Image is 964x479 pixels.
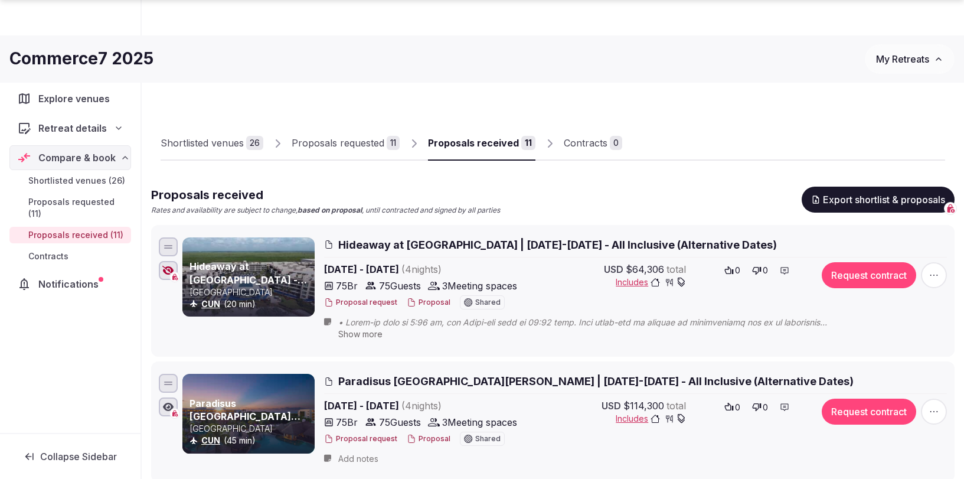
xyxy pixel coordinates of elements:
span: 75 Guests [379,415,421,429]
a: Shortlisted venues26 [161,126,263,161]
span: 75 Guests [379,279,421,293]
div: 0 [610,136,622,150]
button: Includes [616,276,686,288]
span: Shortlisted venues (26) [28,175,125,187]
button: Request contract [822,399,916,425]
span: Notifications [38,277,103,291]
button: CUN [201,298,220,310]
a: CUN [201,435,220,445]
span: • Lorem-ip dolo si 5:96 am, con Adipi-eli sedd ei 09:92 temp. Inci utlab-etd ma aliquae ad minimv... [338,317,853,328]
button: Proposal request [324,434,397,444]
a: Contracts0 [564,126,622,161]
button: Request contract [822,262,916,288]
span: 0 [763,402,768,413]
a: Paradisus [GEOGRAPHIC_DATA][PERSON_NAME] - [GEOGRAPHIC_DATA] [189,397,300,449]
a: Contracts [9,248,131,265]
span: Proposals received (11) [28,229,123,241]
span: Show more [338,329,383,339]
span: Contracts [28,250,68,262]
span: 0 [763,265,768,276]
span: total [666,262,686,276]
h2: Proposals received [151,187,500,203]
span: $114,300 [623,399,664,413]
button: Proposal [407,434,450,444]
div: 11 [521,136,535,150]
a: CUN [201,299,220,309]
div: Proposals requested [292,136,384,150]
p: [GEOGRAPHIC_DATA] [189,423,312,435]
div: 26 [246,136,263,150]
span: 0 [735,402,740,413]
div: Contracts [564,136,607,150]
button: Includes [616,413,686,425]
strong: based on proposal [298,206,362,214]
div: Proposals received [428,136,519,150]
span: 3 Meeting spaces [442,415,517,429]
span: USD [602,399,621,413]
a: Proposals requested11 [292,126,400,161]
span: Explore venues [38,92,115,106]
span: Collapse Sidebar [40,451,117,462]
span: total [666,399,686,413]
button: 0 [749,262,772,279]
a: Proposals received11 [428,126,535,161]
button: CUN [201,435,220,447]
button: Export shortlist & proposals [802,187,955,213]
span: Hideaway at [GEOGRAPHIC_DATA] | [DATE]-[DATE] - All Inclusive (Alternative Dates) [338,237,777,252]
span: ( 4 night s ) [401,400,442,412]
a: Notifications [9,272,131,296]
button: 0 [749,399,772,415]
span: Shared [475,299,501,306]
span: $64,306 [626,262,664,276]
span: Shared [475,435,501,442]
a: Explore venues [9,86,131,111]
span: Retreat details [38,121,107,135]
a: Shortlisted venues (26) [9,172,131,189]
button: 0 [721,262,744,279]
span: 75 Br [336,279,358,293]
span: 75 Br [336,415,358,429]
a: Proposals received (11) [9,227,131,243]
button: 0 [721,399,744,415]
span: [DATE] - [DATE] [324,399,532,413]
span: 0 [735,265,740,276]
p: [GEOGRAPHIC_DATA] [189,286,312,298]
p: Rates and availability are subject to change, , until contracted and signed by all parties [151,206,500,216]
span: ( 4 night s ) [401,263,442,275]
div: (45 min) [189,435,312,447]
button: My Retreats [865,44,955,74]
div: 11 [387,136,400,150]
div: Shortlisted venues [161,136,244,150]
a: Proposals requested (11) [9,194,131,222]
span: Add notes [338,453,378,465]
h1: Commerce7 2025 [9,47,153,70]
div: (20 min) [189,298,312,310]
span: My Retreats [876,53,929,65]
span: Paradisus [GEOGRAPHIC_DATA][PERSON_NAME] | [DATE]-[DATE] - All Inclusive (Alternative Dates) [338,374,854,389]
span: USD [604,262,623,276]
button: Collapse Sidebar [9,444,131,470]
span: Proposals requested (11) [28,196,126,220]
button: Proposal [407,298,450,308]
span: 3 Meeting spaces [442,279,517,293]
span: [DATE] - [DATE] [324,262,532,276]
a: Hideaway at [GEOGRAPHIC_DATA] - Adults Only [189,260,307,299]
span: Compare & book [38,151,116,165]
button: Proposal request [324,298,397,308]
